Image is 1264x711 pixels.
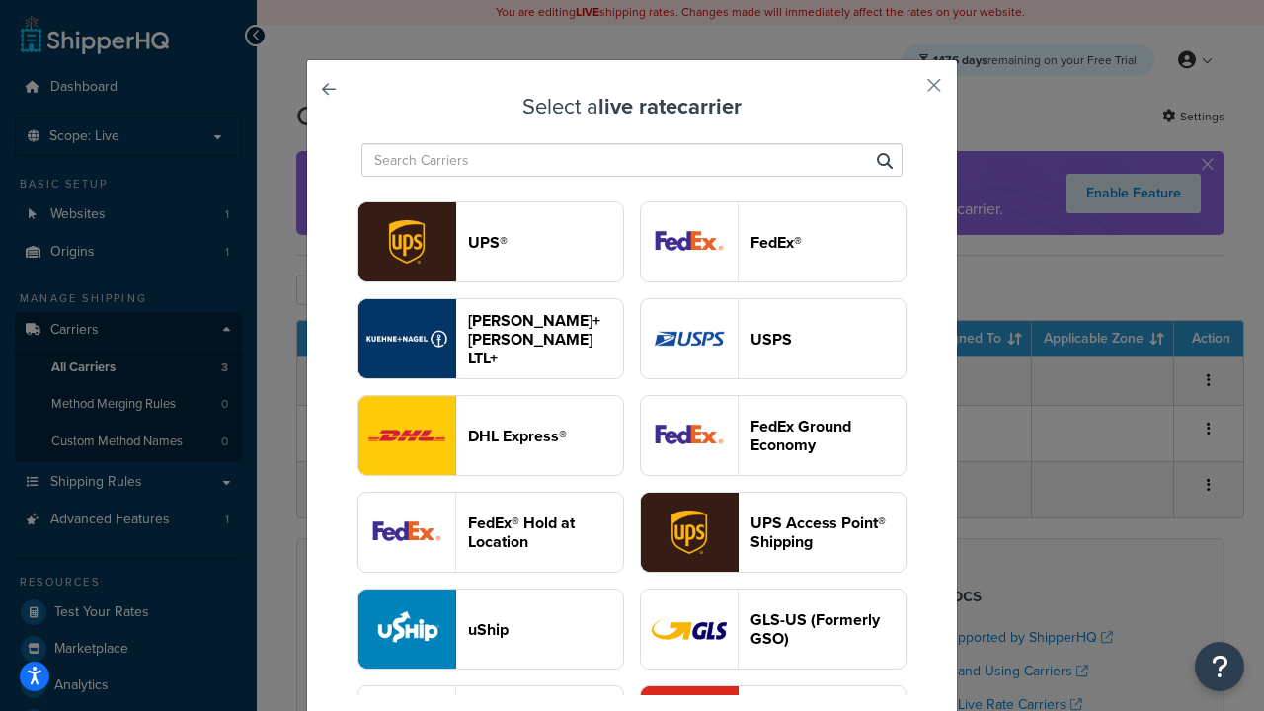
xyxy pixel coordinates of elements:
button: fedEx logoFedEx® [640,201,907,282]
header: FedEx® Hold at Location [468,513,623,551]
img: usps logo [641,299,738,378]
button: reTransFreight logo[PERSON_NAME]+[PERSON_NAME] LTL+ [357,298,624,379]
header: FedEx® [750,233,906,252]
img: fedExLocation logo [358,493,455,572]
strong: live rate carrier [598,90,742,122]
button: usps logoUSPS [640,298,907,379]
header: USPS [750,330,906,349]
button: gso logoGLS-US (Formerly GSO) [640,589,907,670]
header: FedEx Ground Economy [750,417,906,454]
header: uShip [468,620,623,639]
img: gso logo [641,590,738,669]
img: fedEx logo [641,202,738,281]
header: GLS-US (Formerly GSO) [750,610,906,648]
img: accessPoint logo [641,493,738,572]
button: fedExLocation logoFedEx® Hold at Location [357,492,624,573]
h3: Select a [356,95,908,118]
img: reTransFreight logo [358,299,455,378]
button: smartPost logoFedEx Ground Economy [640,395,907,476]
header: DHL Express® [468,427,623,445]
header: [PERSON_NAME]+[PERSON_NAME] LTL+ [468,311,623,367]
img: smartPost logo [641,396,738,475]
input: Search Carriers [361,143,903,177]
img: uShip logo [358,590,455,669]
button: ups logoUPS® [357,201,624,282]
img: dhl logo [358,396,455,475]
header: UPS® [468,233,623,252]
button: uShip logouShip [357,589,624,670]
img: ups logo [358,202,455,281]
button: accessPoint logoUPS Access Point® Shipping [640,492,907,573]
header: UPS Access Point® Shipping [750,513,906,551]
button: Open Resource Center [1195,642,1244,691]
button: dhl logoDHL Express® [357,395,624,476]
